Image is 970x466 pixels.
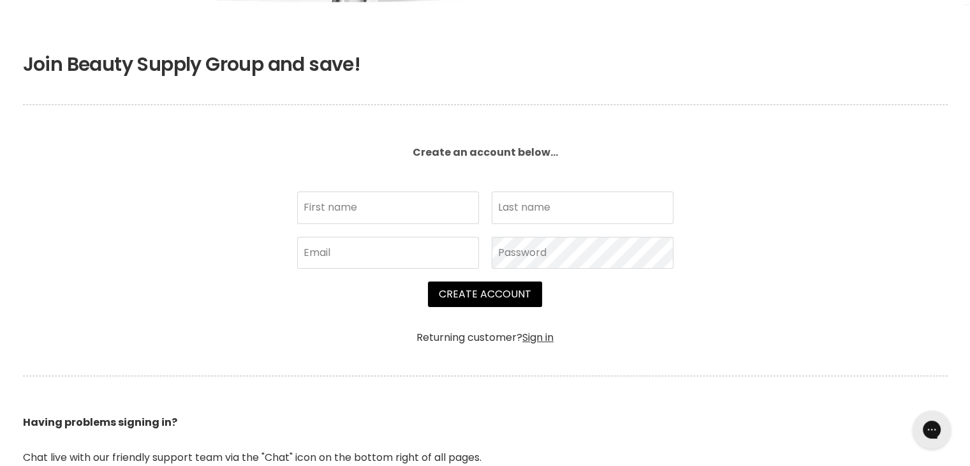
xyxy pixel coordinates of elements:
[413,145,558,160] b: Create an account below...
[522,330,554,345] a: Sign in
[23,53,948,76] h1: Join Beauty Supply Group and save!
[23,415,177,430] b: Having problems signing in?
[906,406,957,453] iframe: Gorgias live chat messenger
[297,320,673,343] div: Returning customer?
[428,282,542,307] button: Create Account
